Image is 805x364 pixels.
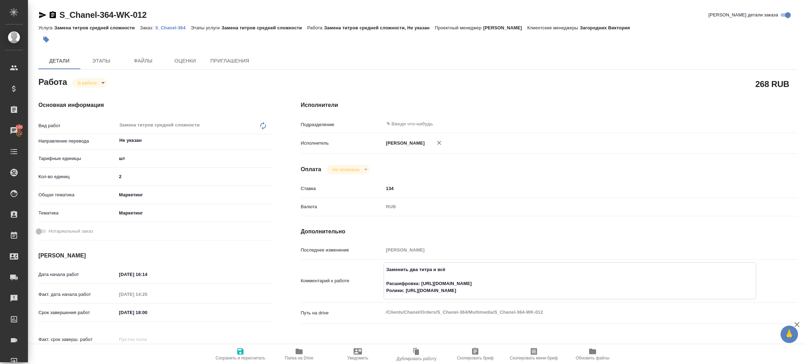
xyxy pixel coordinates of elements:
p: Заказ: [140,25,155,30]
h4: Дополнительно [301,227,797,236]
button: Скопировать ссылку [49,11,57,19]
input: ✎ Введи что-нибудь [117,269,178,279]
button: Не оплачена [330,167,361,173]
span: Этапы [85,57,118,65]
p: Валюта [301,203,384,210]
input: Пустое поле [117,334,178,344]
span: Скопировать бриф [457,356,493,361]
div: RUB [384,201,756,213]
p: Подразделение [301,121,384,128]
button: Скопировать бриф [446,344,505,364]
button: Дублировать работу [387,344,446,364]
textarea: /Clients/Chanel/Orders/S_Chanel-364/Multimedia/S_Chanel-364-WK-012 [384,306,756,318]
p: Этапы услуги [191,25,222,30]
span: Оценки [168,57,202,65]
p: Путь на drive [301,310,384,316]
p: S_Chanel-364 [155,25,191,30]
div: В работе [327,165,370,174]
span: 🙏 [783,327,795,342]
button: Сохранить и пересчитать [211,344,270,364]
input: Пустое поле [117,289,178,299]
button: Обновить файлы [563,344,622,364]
button: Удалить исполнителя [431,135,447,151]
p: Замена титров средней сложности [54,25,140,30]
button: Добавить тэг [38,32,54,47]
span: Приглашения [210,57,249,65]
span: Детали [43,57,76,65]
p: Проектный менеджер [435,25,483,30]
input: ✎ Введи что-нибудь [384,183,756,194]
p: Замена титров средней сложности [222,25,307,30]
p: Тематика [38,210,117,217]
p: Клиентские менеджеры [527,25,580,30]
input: ✎ Введи что-нибудь [386,120,731,128]
a: S_Chanel-364 [155,24,191,30]
p: Вид работ [38,122,117,129]
button: В работе [76,80,99,86]
div: В работе [72,78,107,88]
p: Загородних Виктория [580,25,635,30]
span: Уведомить [347,356,368,361]
a: 100 [2,122,26,139]
p: [PERSON_NAME] [384,140,425,147]
p: [PERSON_NAME] [483,25,527,30]
button: Open [752,123,754,125]
p: Комментарий к работе [301,277,384,284]
button: Уведомить [328,344,387,364]
p: Дата начала работ [38,271,117,278]
p: Услуга [38,25,54,30]
span: Файлы [126,57,160,65]
p: Замена титров средней сложности, Не указан [324,25,435,30]
p: Тарифные единицы [38,155,117,162]
span: Скопировать мини-бриф [510,356,558,361]
button: Open [269,140,270,141]
input: Пустое поле [384,245,756,255]
h4: Основная информация [38,101,273,109]
span: Папка на Drive [285,356,313,361]
span: 100 [12,124,27,131]
h2: 268 RUB [755,78,789,90]
button: Скопировать ссылку для ЯМессенджера [38,11,47,19]
p: Факт. дата начала работ [38,291,117,298]
p: Факт. срок заверш. работ [38,336,117,343]
p: Ставка [301,185,384,192]
h4: [PERSON_NAME] [38,252,273,260]
p: Последнее изменение [301,247,384,254]
a: S_Chanel-364-WK-012 [59,10,147,20]
span: Дублировать работу [397,356,436,361]
div: Маркетинг [117,189,273,201]
input: ✎ Введи что-нибудь [117,307,178,318]
button: Скопировать мини-бриф [505,344,563,364]
div: шт [117,153,273,165]
p: Направление перевода [38,138,117,145]
div: Маркетинг [117,207,273,219]
span: [PERSON_NAME] детали заказа [709,12,778,19]
span: Сохранить и пересчитать [216,356,265,361]
p: Общая тематика [38,191,117,198]
p: Исполнитель [301,140,384,147]
input: ✎ Введи что-нибудь [117,172,273,182]
p: Срок завершения работ [38,309,117,316]
button: Папка на Drive [270,344,328,364]
span: Обновить файлы [576,356,610,361]
span: Нотариальный заказ [49,228,93,235]
button: 🙏 [781,326,798,343]
p: Работа [307,25,324,30]
textarea: Заменить два титра и всё Расшифровка: [URL][DOMAIN_NAME] Ролики: [URL][DOMAIN_NAME] [384,264,756,297]
h2: Работа [38,75,67,88]
h4: Исполнители [301,101,797,109]
p: Кол-во единиц [38,173,117,180]
h4: Оплата [301,165,321,174]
